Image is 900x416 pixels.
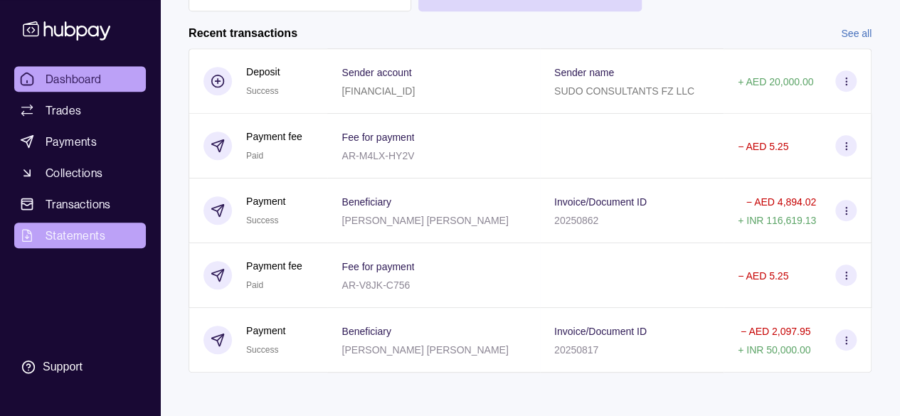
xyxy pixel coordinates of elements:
p: [FINANCIAL_ID] [342,85,415,97]
p: Payment fee [246,258,302,274]
p: Fee for payment [342,132,414,143]
p: + INR 50,000.00 [738,344,810,356]
p: 20250817 [554,344,598,356]
p: Beneficiary [342,326,391,337]
p: Sender account [342,67,411,78]
p: Invoice/Document ID [554,196,647,208]
span: Transactions [46,196,111,213]
p: Payment [246,193,285,209]
a: Statements [14,223,146,248]
div: Support [43,359,83,375]
span: Statements [46,227,105,244]
p: − AED 5.25 [738,270,788,282]
a: Collections [14,160,146,186]
p: [PERSON_NAME] [PERSON_NAME] [342,344,508,356]
span: Collections [46,164,102,181]
p: − AED 4,894.02 [746,196,816,208]
p: SUDO CONSULTANTS FZ LLC [554,85,694,97]
p: 20250862 [554,215,598,226]
p: Invoice/Document ID [554,326,647,337]
h2: Recent transactions [189,26,297,41]
p: Fee for payment [342,261,414,272]
span: Success [246,86,278,96]
span: Success [246,215,278,225]
p: Beneficiary [342,196,391,208]
span: Payments [46,133,97,150]
p: Payment [246,323,285,338]
span: Paid [246,280,263,290]
p: [PERSON_NAME] [PERSON_NAME] [342,215,508,226]
a: Support [14,352,146,382]
p: − AED 5.25 [738,141,788,152]
span: Success [246,345,278,355]
p: Deposit [246,64,280,80]
p: + AED 20,000.00 [738,76,813,87]
span: Paid [246,151,263,161]
p: + INR 116,619.13 [738,215,816,226]
p: AR-V8JK-C756 [342,279,410,291]
a: Transactions [14,191,146,217]
a: Payments [14,129,146,154]
a: Dashboard [14,66,146,92]
a: Trades [14,97,146,123]
a: See all [841,26,872,41]
p: Sender name [554,67,614,78]
p: Payment fee [246,129,302,144]
span: Dashboard [46,70,102,87]
p: − AED 2,097.95 [741,326,810,337]
span: Trades [46,102,81,119]
p: AR-M4LX-HY2V [342,150,414,161]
